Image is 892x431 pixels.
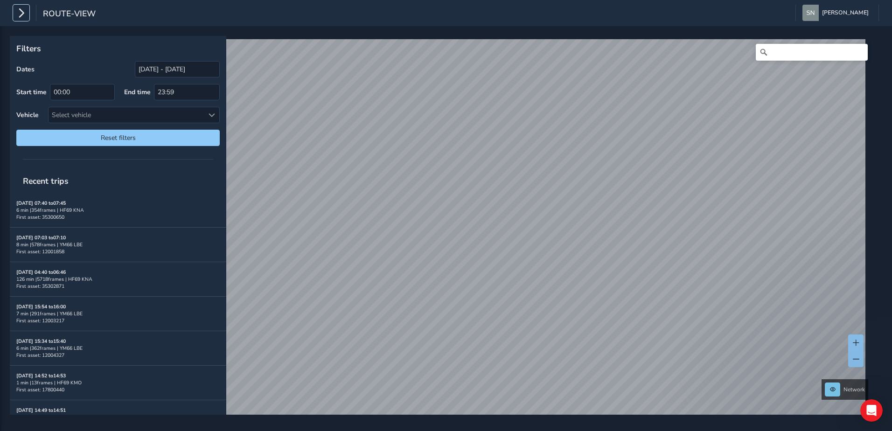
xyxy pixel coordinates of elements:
strong: [DATE] 04:40 to 06:46 [16,269,66,276]
span: First asset: 12003217 [16,317,64,324]
span: Network [843,386,865,393]
div: 7 min | 291 frames | YM66 LBE [16,310,220,317]
span: Recent trips [16,169,75,193]
div: 8 min | 578 frames | YM66 LBE [16,241,220,248]
button: Reset filters [16,130,220,146]
span: First asset: 12001858 [16,248,64,255]
span: First asset: 35302871 [16,283,64,290]
strong: [DATE] 07:03 to 07:10 [16,234,66,241]
label: End time [124,88,151,97]
img: diamond-layout [802,5,819,21]
label: Dates [16,65,35,74]
strong: [DATE] 07:40 to 07:45 [16,200,66,207]
p: Filters [16,42,220,55]
label: Vehicle [16,111,39,119]
span: First asset: 35300650 [16,214,64,221]
strong: [DATE] 14:52 to 14:53 [16,372,66,379]
div: 6 min | 362 frames | YM66 LBE [16,345,220,352]
span: route-view [43,8,96,21]
label: Start time [16,88,47,97]
strong: [DATE] 15:34 to 15:40 [16,338,66,345]
span: Reset filters [23,133,213,142]
span: First asset: 17800440 [16,386,64,393]
div: 3 min | 42 frames | HF69 KMO [16,414,220,421]
div: Select vehicle [49,107,204,123]
span: First asset: 12004327 [16,352,64,359]
strong: [DATE] 15:54 to 16:00 [16,303,66,310]
input: Search [756,44,868,61]
div: 126 min | 5718 frames | HF69 KNA [16,276,220,283]
div: 6 min | 354 frames | HF69 KNA [16,207,220,214]
div: 1 min | 13 frames | HF69 KMO [16,379,220,386]
span: [PERSON_NAME] [822,5,869,21]
strong: [DATE] 14:49 to 14:51 [16,407,66,414]
iframe: Intercom live chat [860,399,883,422]
canvas: Map [13,39,865,425]
button: [PERSON_NAME] [802,5,872,21]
